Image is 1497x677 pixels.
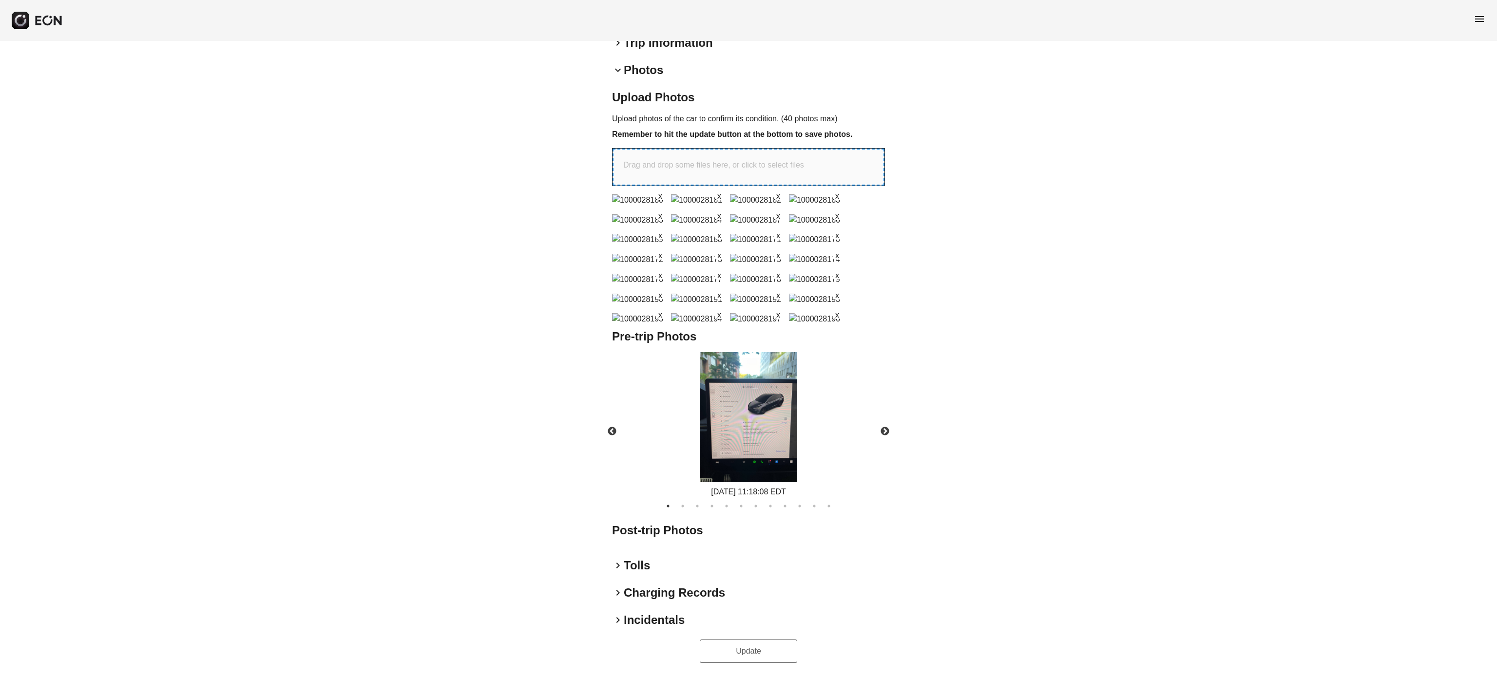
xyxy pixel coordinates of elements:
img: 1000028172 [612,254,663,265]
button: x [832,230,842,240]
img: 1000028183 [789,194,840,206]
span: keyboard_arrow_down [612,64,624,76]
button: x [655,210,665,220]
img: 1000028190 [612,294,663,305]
button: x [714,309,724,319]
img: 1000028178 [730,274,781,285]
button: x [773,309,783,319]
button: x [773,230,783,240]
img: 1000028181 [671,194,722,206]
img: 1000028171 [730,234,781,245]
button: 9 [780,501,790,511]
button: x [773,210,783,220]
button: x [655,250,665,260]
button: x [655,270,665,280]
img: 1000028193 [789,294,840,305]
h2: Trip Information [624,35,713,51]
button: x [773,270,783,280]
button: Next [868,414,902,449]
span: menu [1474,13,1485,25]
button: x [773,190,783,200]
button: x [832,309,842,319]
div: [DATE] 11:18:08 EDT [700,486,797,498]
button: 12 [824,501,834,511]
h3: Remember to hit the update button at the bottom to save photos. [612,129,885,140]
button: 6 [736,501,746,511]
button: x [773,290,783,300]
button: x [714,290,724,300]
button: Previous [595,414,629,449]
img: 1000028186 [789,214,840,226]
button: x [714,250,724,260]
h2: Upload Photos [612,90,885,105]
button: x [832,210,842,220]
h2: Charging Records [624,585,725,601]
button: x [714,230,724,240]
img: 1000028176 [612,274,663,285]
img: 1000028195 [612,313,663,325]
img: 1000028188 [671,234,722,245]
img: 1000028182 [730,194,781,206]
button: 3 [692,501,702,511]
button: x [714,190,724,200]
button: 7 [751,501,761,511]
img: 1000028180 [612,194,663,206]
img: 1000028187 [730,214,781,226]
h2: Photos [624,62,663,78]
img: 1000028173 [671,254,722,265]
img: 1000028189 [612,234,663,245]
img: 1000028196 [789,313,840,325]
button: x [655,290,665,300]
button: x [714,210,724,220]
button: 10 [795,501,805,511]
img: 1000028174 [789,254,840,265]
img: 1000028194 [671,313,722,325]
button: Update [700,639,797,663]
span: keyboard_arrow_right [612,614,624,626]
p: Upload photos of the car to confirm its condition. (40 photos max) [612,113,885,125]
img: 1000028177 [671,274,722,285]
h2: Incidentals [624,612,685,628]
button: 8 [766,501,775,511]
img: https://fastfleet.me/rails/active_storage/blobs/redirect/eyJfcmFpbHMiOnsibWVzc2FnZSI6IkJBaHBBMHd5... [700,352,797,482]
img: 1000028185 [612,214,663,226]
img: 1000028170 [789,234,840,245]
span: keyboard_arrow_right [612,560,624,571]
button: 1 [663,501,673,511]
button: 11 [809,501,819,511]
img: 1000028179 [789,274,840,285]
p: Drag and drop some files here, or click to select files [623,159,804,171]
button: x [832,290,842,300]
img: 1000028191 [671,294,722,305]
span: keyboard_arrow_right [612,587,624,599]
button: x [714,270,724,280]
h2: Tolls [624,558,650,573]
img: 1000028192 [730,294,781,305]
button: x [655,230,665,240]
button: x [832,270,842,280]
button: x [655,309,665,319]
h2: Pre-trip Photos [612,329,885,344]
img: 1000028184 [671,214,722,226]
img: 1000028175 [730,254,781,265]
button: x [832,190,842,200]
button: 5 [722,501,731,511]
button: 4 [707,501,717,511]
h2: Post-trip Photos [612,523,885,538]
span: keyboard_arrow_right [612,37,624,49]
button: x [655,190,665,200]
button: x [832,250,842,260]
button: x [773,250,783,260]
img: 1000028197 [730,313,781,325]
button: 2 [678,501,688,511]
